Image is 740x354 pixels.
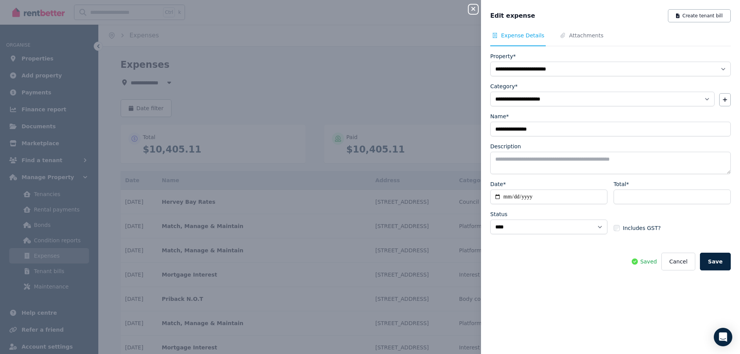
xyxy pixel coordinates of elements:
[700,253,731,270] button: Save
[614,225,620,231] input: Includes GST?
[623,224,661,232] span: Includes GST?
[490,112,509,120] label: Name*
[490,52,516,60] label: Property*
[501,32,544,39] span: Expense Details
[490,143,521,150] label: Description
[661,253,695,270] button: Cancel
[614,180,629,188] label: Total*
[490,82,518,90] label: Category*
[490,11,535,20] span: Edit expense
[490,180,506,188] label: Date*
[668,9,731,22] button: Create tenant bill
[569,32,603,39] span: Attachments
[490,210,508,218] label: Status
[714,328,732,346] div: Open Intercom Messenger
[640,258,657,265] span: Saved
[490,32,731,46] nav: Tabs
